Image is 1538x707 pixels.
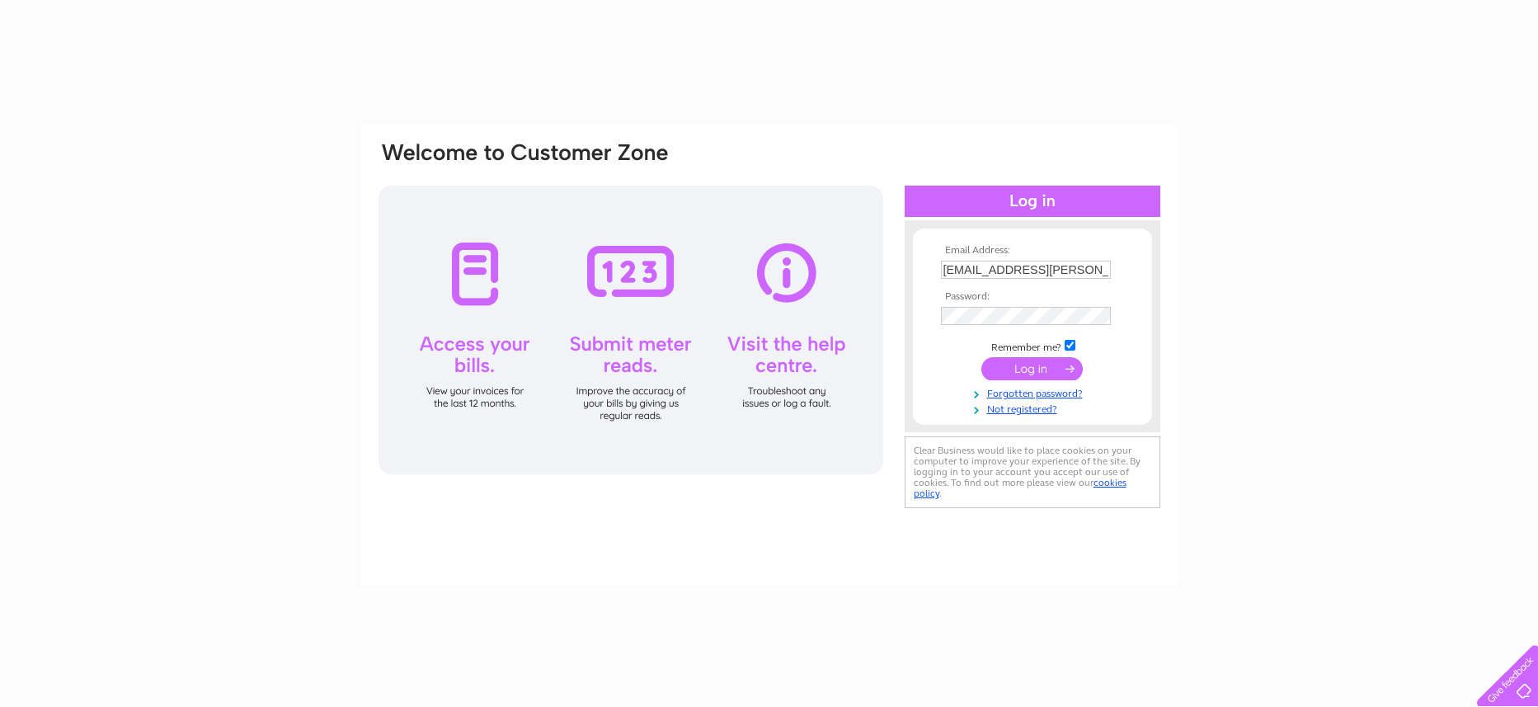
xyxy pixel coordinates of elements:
[981,357,1083,380] input: Submit
[914,477,1126,499] a: cookies policy
[937,291,1128,303] th: Password:
[937,245,1128,257] th: Email Address:
[905,436,1160,508] div: Clear Business would like to place cookies on your computer to improve your experience of the sit...
[941,400,1128,416] a: Not registered?
[937,337,1128,354] td: Remember me?
[941,384,1128,400] a: Forgotten password?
